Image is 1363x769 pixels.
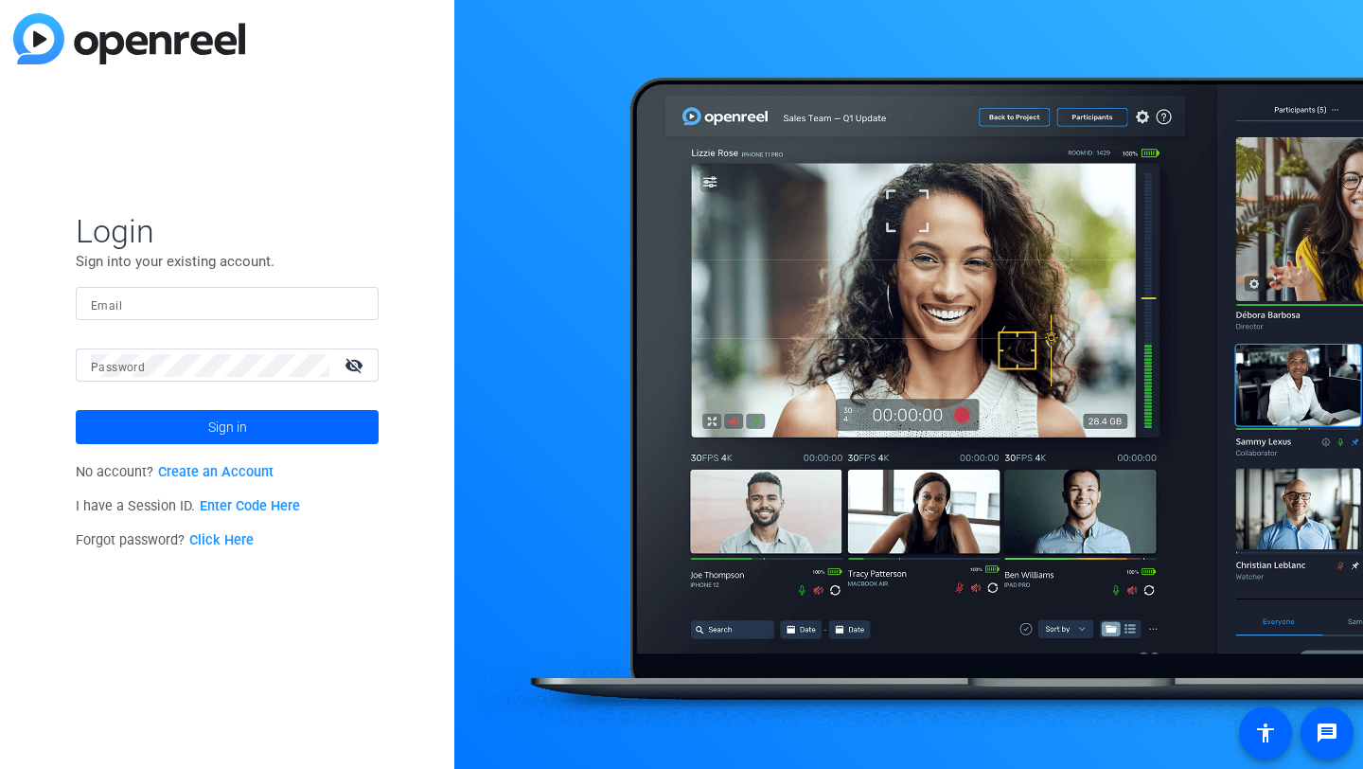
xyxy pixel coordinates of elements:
mat-label: Email [91,299,122,313]
input: Enter Email Address [91,293,363,315]
a: Click Here [189,532,254,548]
mat-label: Password [91,361,145,374]
a: Create an Account [158,464,274,480]
a: Enter Code Here [200,498,300,514]
mat-icon: message [1316,722,1338,744]
mat-icon: accessibility [1254,722,1277,744]
span: Sign in [208,403,247,451]
img: blue-gradient.svg [13,13,245,64]
span: No account? [76,464,274,480]
span: I have a Session ID. [76,498,300,514]
mat-icon: visibility_off [333,351,379,379]
span: Login [76,211,379,251]
p: Sign into your existing account. [76,251,379,272]
span: Forgot password? [76,532,254,548]
button: Sign in [76,410,379,444]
